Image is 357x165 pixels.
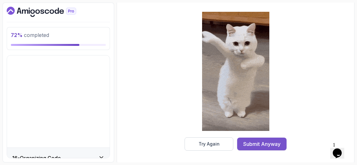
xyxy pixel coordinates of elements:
h3: 16 - Organizing Code [12,154,61,162]
a: Dashboard [7,7,91,17]
button: Try Again [185,137,233,151]
span: completed [11,32,49,38]
iframe: chat widget [330,140,351,159]
div: Try Again [199,141,220,147]
button: Submit Anyway [237,138,287,150]
span: 72 % [11,32,23,38]
img: cool-cat [202,12,269,131]
div: Submit Anyway [243,140,280,148]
